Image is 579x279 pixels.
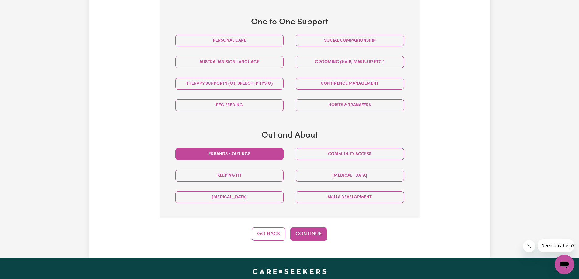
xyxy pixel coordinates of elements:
[175,99,284,111] button: PEG feeding
[296,35,404,46] button: Social companionship
[175,148,284,160] button: Errands / Outings
[296,148,404,160] button: Community access
[175,170,284,182] button: Keeping fit
[296,78,404,90] button: Continence management
[252,227,285,241] button: Go Back
[169,17,410,28] h3: One to One Support
[296,56,404,68] button: Grooming (hair, make-up etc.)
[175,35,284,46] button: Personal care
[175,191,284,203] button: [MEDICAL_DATA]
[296,191,404,203] button: Skills Development
[296,99,404,111] button: Hoists & transfers
[175,56,284,68] button: Australian Sign Language
[175,78,284,90] button: Therapy Supports (OT, speech, physio)
[4,4,37,9] span: Need any help?
[538,239,574,252] iframe: Message from company
[523,240,535,252] iframe: Close message
[555,255,574,274] iframe: Button to launch messaging window
[290,227,327,241] button: Continue
[169,131,410,141] h3: Out and About
[296,170,404,182] button: [MEDICAL_DATA]
[253,269,326,274] a: Careseekers home page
